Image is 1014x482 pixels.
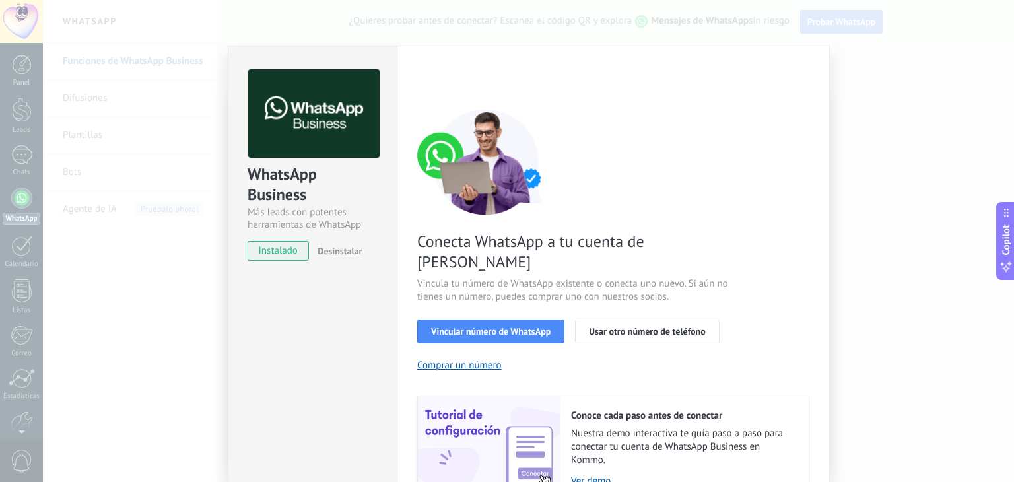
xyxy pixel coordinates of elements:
span: Vincula tu número de WhatsApp existente o conecta uno nuevo. Si aún no tienes un número, puedes c... [417,277,731,304]
button: Desinstalar [312,241,362,261]
span: Conecta WhatsApp a tu cuenta de [PERSON_NAME] [417,231,731,272]
span: Copilot [999,225,1013,256]
span: Vincular número de WhatsApp [431,327,551,336]
button: Vincular número de WhatsApp [417,320,564,343]
span: instalado [248,241,308,261]
span: Usar otro número de teléfono [589,327,705,336]
div: Más leads con potentes herramientas de WhatsApp [248,206,378,231]
h2: Conoce cada paso antes de conectar [571,409,795,422]
span: Nuestra demo interactiva te guía paso a paso para conectar tu cuenta de WhatsApp Business en Kommo. [571,427,795,467]
img: logo_main.png [248,69,380,158]
button: Usar otro número de teléfono [575,320,719,343]
img: connect number [417,109,556,215]
span: Desinstalar [318,245,362,257]
button: Comprar un número [417,359,502,372]
div: WhatsApp Business [248,164,378,206]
